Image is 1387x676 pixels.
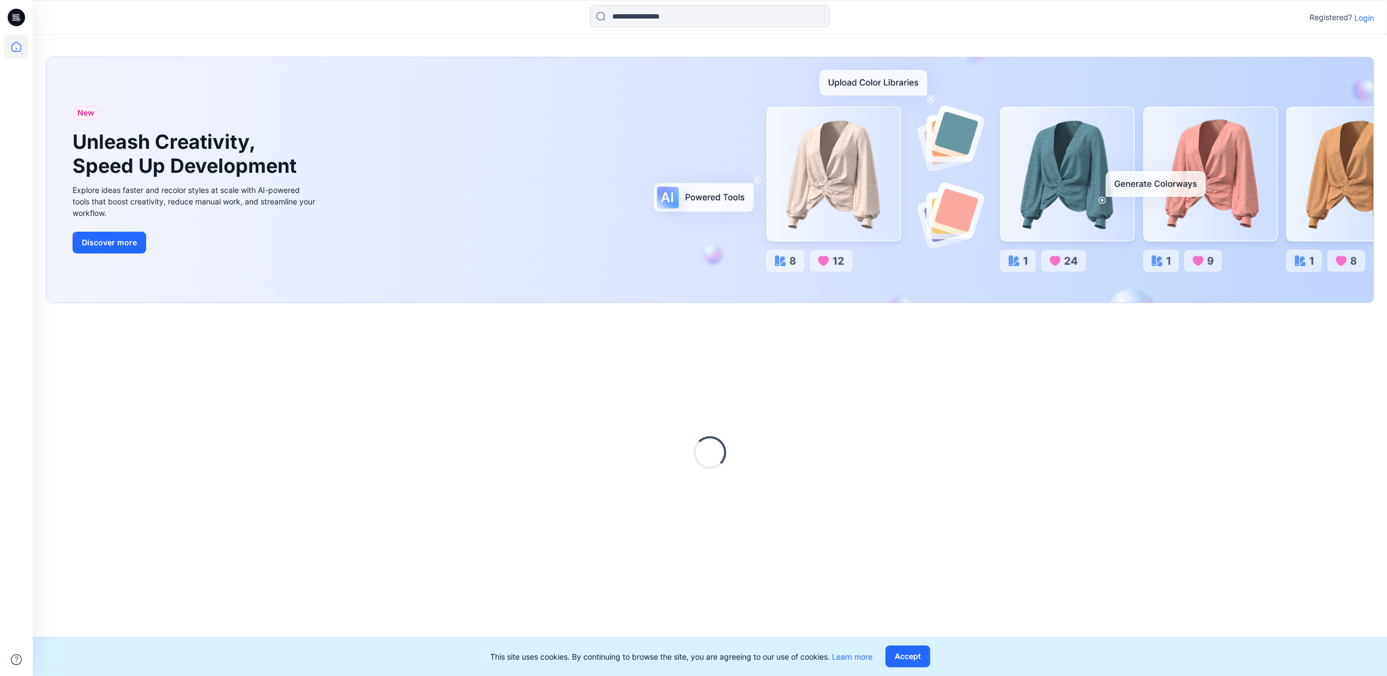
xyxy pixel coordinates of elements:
[1354,12,1374,23] p: Login
[73,232,146,253] button: Discover more
[490,651,872,662] p: This site uses cookies. By continuing to browse the site, you are agreeing to our use of cookies.
[73,130,301,177] h1: Unleash Creativity, Speed Up Development
[73,232,318,253] a: Discover more
[77,106,94,119] span: New
[1310,11,1352,24] p: Registered?
[885,645,930,667] button: Accept
[832,652,872,661] a: Learn more
[73,184,318,219] div: Explore ideas faster and recolor styles at scale with AI-powered tools that boost creativity, red...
